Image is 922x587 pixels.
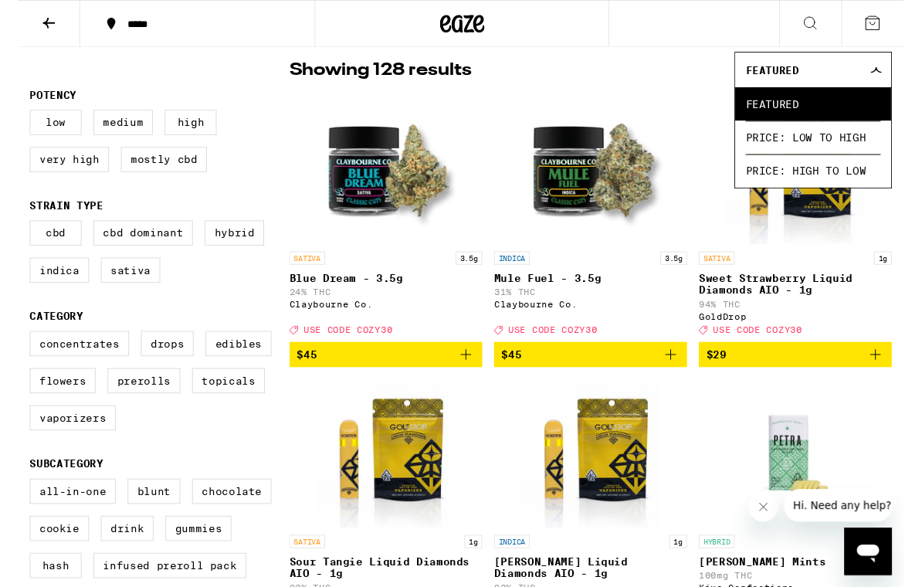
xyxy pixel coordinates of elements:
button: Add to bag [283,356,483,382]
label: Mostly CBD [107,153,197,179]
p: 3.5g [456,262,483,276]
p: INDICA [496,557,533,571]
img: Claybourne Co. - Blue Dream - 3.5g [306,100,460,254]
label: High [153,114,207,141]
label: Flowers [12,383,81,409]
p: SATIVA [709,262,746,276]
label: Indica [12,268,74,294]
a: Open page for Sweet Strawberry Liquid Diamonds AIO - 1g from GoldDrop [709,100,910,356]
label: CBD [12,229,66,256]
legend: Category [12,323,68,335]
label: Topicals [181,383,257,409]
span: Featured [758,67,813,80]
button: Add to bag [496,356,697,382]
p: 94% THC [709,311,910,321]
p: SATIVA [283,557,320,571]
label: Blunt [114,498,169,524]
p: SATIVA [283,262,320,276]
p: 1g [678,557,697,571]
iframe: Message from company [798,509,910,543]
label: Gummies [154,537,222,563]
img: GoldDrop - Sour Tangie Liquid Diamonds AIO - 1g [311,395,454,549]
legend: Subcategory [12,477,89,489]
label: Very High [12,153,95,179]
span: Price: High to Low [758,161,898,195]
a: Open page for Mule Fuel - 3.5g from Claybourne Co. [496,100,697,356]
label: Chocolate [181,498,264,524]
button: Add to bag [709,356,910,382]
label: Sativa [86,268,148,294]
label: Hybrid [195,229,256,256]
span: USE CODE COZY30 [510,338,603,348]
span: USE CODE COZY30 [297,338,390,348]
div: Claybourne Co. [283,312,483,322]
span: $45 [290,363,311,375]
span: Price: Low to High [758,126,898,161]
img: GoldDrop - King Louis Liquid Diamonds AIO - 1g [524,395,667,549]
label: Edibles [195,344,264,371]
div: Claybourne Co. [496,312,697,322]
span: USE CODE COZY30 [724,338,816,348]
img: GoldDrop - Sweet Strawberry Liquid Diamonds AIO - 1g [737,100,880,254]
label: Vaporizers [12,422,102,448]
p: Sweet Strawberry Liquid Diamonds AIO - 1g [709,283,910,308]
label: Cookie [12,537,74,563]
label: CBD Dominant [79,229,182,256]
label: Drops [128,344,183,371]
img: Kiva Confections - Petra Moroccan Mints [732,395,886,549]
span: $45 [503,363,524,375]
label: Medium [79,114,141,141]
p: INDICA [496,262,533,276]
iframe: Close message [761,512,791,543]
p: 1g [465,557,483,571]
legend: Strain Type [12,208,89,220]
p: Showing 128 results [283,60,472,87]
p: HYBRID [709,557,746,571]
label: Prerolls [93,383,169,409]
label: Concentrates [12,344,116,371]
p: 3.5g [669,262,697,276]
span: $29 [717,363,737,375]
img: Claybourne Co. - Mule Fuel - 3.5g [519,100,673,254]
div: GoldDrop [709,324,910,334]
label: All-In-One [12,498,102,524]
legend: Potency [12,93,61,105]
label: Low [12,114,66,141]
p: Mule Fuel - 3.5g [496,283,697,296]
a: Open page for Blue Dream - 3.5g from Claybourne Co. [283,100,483,356]
p: 1g [891,262,910,276]
p: 24% THC [283,299,483,309]
label: Drink [86,537,141,563]
span: Featured [758,91,898,126]
p: Blue Dream - 3.5g [283,283,483,296]
p: 31% THC [496,299,697,309]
